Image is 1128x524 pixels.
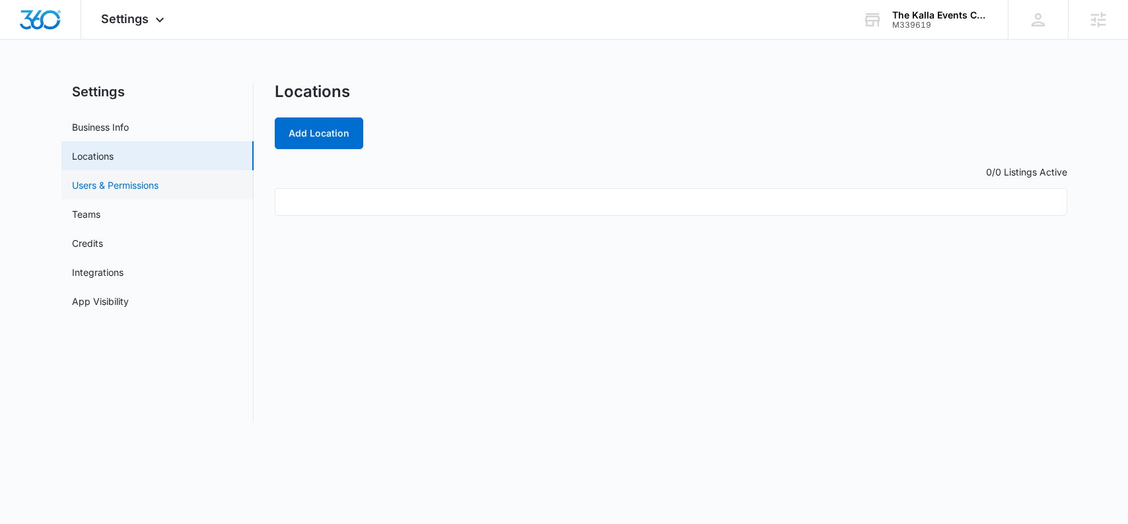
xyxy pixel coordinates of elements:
a: Integrations [72,265,123,279]
div: account id [892,20,989,30]
a: Users & Permissions [72,178,159,192]
button: Add Location [275,117,363,149]
h2: Settings [61,82,254,102]
a: Credits [72,236,103,250]
a: Locations [72,149,114,163]
a: Add Location [275,127,363,139]
div: account name [892,10,989,20]
p: 0/0 Listings Active [275,165,1067,179]
a: Business Info [72,120,129,134]
a: Teams [72,207,100,221]
a: App Visibility [72,294,129,308]
span: Settings [101,12,149,26]
h1: Locations [275,82,350,102]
